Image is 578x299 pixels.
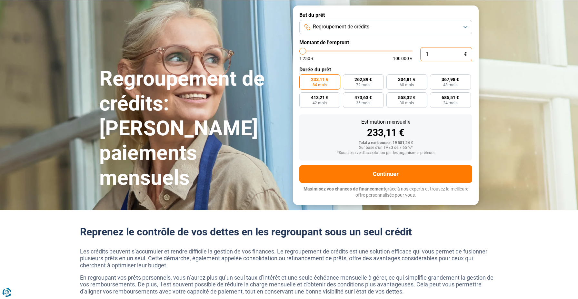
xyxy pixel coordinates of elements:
[299,20,472,34] button: Regroupement de crédits
[400,83,414,87] span: 60 mois
[400,101,414,105] span: 30 mois
[311,95,328,100] span: 413,21 €
[443,101,457,105] span: 24 mois
[304,141,467,145] div: Total à rembourser: 19 581,24 €
[299,12,472,18] label: But du prêt
[299,39,472,46] label: Montant de l'emprunt
[464,52,467,57] span: €
[393,56,413,61] span: 100 000 €
[299,56,314,61] span: 1 250 €
[80,248,498,269] p: Les crédits peuvent s’accumuler et rendre difficile la gestion de vos finances. Le regroupement d...
[304,119,467,125] div: Estimation mensuelle
[398,77,415,82] span: 304,81 €
[304,128,467,138] div: 233,11 €
[304,151,467,155] div: *Sous réserve d'acceptation par les organismes prêteurs
[356,101,370,105] span: 36 mois
[443,83,457,87] span: 48 mois
[80,226,498,238] h2: Reprenez le contrôle de vos dettes en les regroupant sous un seul crédit
[299,186,472,199] p: grâce à nos experts et trouvez la meilleure offre personnalisée pour vous.
[442,95,459,100] span: 685,51 €
[356,83,370,87] span: 72 mois
[313,101,327,105] span: 42 mois
[313,23,369,30] span: Regroupement de crédits
[299,165,472,183] button: Continuer
[398,95,415,100] span: 558,32 €
[304,186,385,191] span: Maximisez vos chances de financement
[299,67,472,73] label: Durée du prêt
[80,274,498,295] p: En regroupant vos prêts personnels, vous n’aurez plus qu’un seul taux d’intérêt et une seule éché...
[304,146,467,150] div: Sur base d'un TAEG de 7.65 %*
[99,67,285,191] h1: Regroupement de crédits: [PERSON_NAME] paiements mensuels
[354,77,372,82] span: 262,89 €
[442,77,459,82] span: 367,98 €
[354,95,372,100] span: 473,63 €
[311,77,328,82] span: 233,11 €
[313,83,327,87] span: 84 mois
